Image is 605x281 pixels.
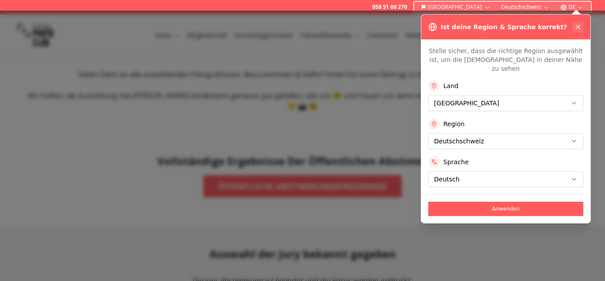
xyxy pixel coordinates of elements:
button: Deutschschweiz [498,2,553,12]
a: 058 51 00 270 [372,4,407,11]
button: Anwenden [428,202,583,216]
label: Land [443,81,458,90]
label: Region [443,119,465,128]
p: Stelle sicher, dass die richtige Region ausgewählt ist, um die [DEMOGRAPHIC_DATA] in deiner Nähe ... [428,46,583,73]
button: DE [557,2,587,12]
label: Sprache [443,158,469,166]
h3: Ist deine Region & Sprache korrekt? [441,23,567,31]
button: [GEOGRAPHIC_DATA] [418,2,494,12]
